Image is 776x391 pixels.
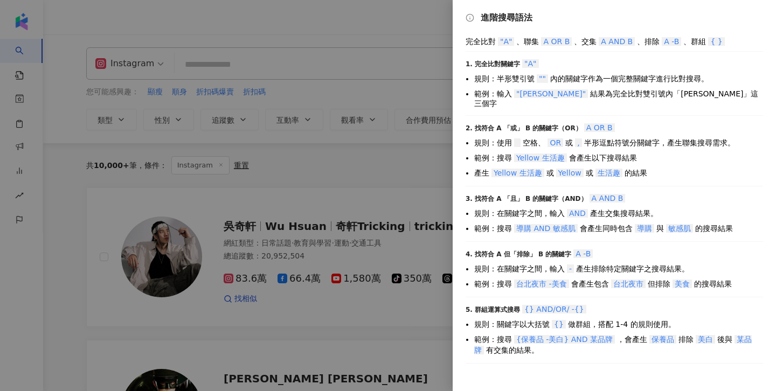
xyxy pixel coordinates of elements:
[673,280,692,288] span: 美食
[567,264,574,273] span: -
[514,335,615,344] span: {保養品 -美白} AND 某品牌
[541,37,572,46] span: A OR B
[590,194,626,203] span: A AND B
[514,280,569,288] span: 台北夜市 -美食
[498,37,514,46] span: "A"
[556,169,584,177] span: Yellow
[474,278,763,289] li: 範例：搜尋 會產生包含 但排除 的搜尋結果
[575,138,581,147] span: ,
[466,304,763,315] div: 5. 群組運算式搜尋
[474,223,763,234] li: 範例：搜尋 會產生同時包含 與 的搜尋結果
[466,248,763,259] div: 4. 找符合 A 但「排除」 B 的關鍵字
[666,224,693,233] span: 敏感肌
[514,224,578,233] span: 導購 AND 敏感肌
[474,167,763,178] li: 產生 或 或 的結果
[537,74,548,83] span: ""
[595,169,622,177] span: 生活趣
[573,249,593,258] span: A -B
[474,152,763,163] li: 範例：搜尋 會產生以下搜尋結果
[474,208,763,219] li: 規則：在關鍵字之間，輸入 產生交集搜尋結果。
[696,335,715,344] span: 美白
[635,224,654,233] span: 導購
[474,334,763,355] li: 範例：搜尋 ，會產生 排除 後與 有交集的結果。
[466,193,763,204] div: 3. 找符合 A 「且」 B 的關鍵字（AND）
[567,209,588,218] span: AND
[522,305,586,313] span: {} AND/OR/ -{}
[466,58,763,69] div: 1. 完全比對關鍵字
[584,123,615,132] span: A OR B
[548,138,563,147] span: OR
[649,335,676,344] span: 保養品
[611,280,646,288] span: 台北夜市
[552,320,566,329] span: {}
[708,37,724,46] span: { }
[474,319,763,330] li: 規則：關鍵字以大括號 做群組，搭配 1-4 的規則使用。
[599,37,635,46] span: A AND B
[466,36,763,47] div: 完全比對 、聯集 、交集 、排除 、群組
[474,263,763,274] li: 規則：在關鍵字之間，輸入 產生排除特定關鍵字之搜尋結果。
[514,153,567,162] span: Yellow 生活趣
[514,89,588,98] span: "[PERSON_NAME]"
[662,37,681,46] span: A -B
[474,137,763,148] li: 規則：使用 空格、 或 半形逗點符號分關鍵字，產生聯集搜尋需求。
[466,13,763,23] div: 進階搜尋語法
[491,169,544,177] span: Yellow 生活趣
[474,73,763,84] li: 規則：半形雙引號 內的關鍵字作為一個完整關鍵字進行比對搜尋。
[522,59,538,68] span: "A"
[474,88,763,108] li: 範例：輸入 結果為完全比對雙引號內「[PERSON_NAME]」這三個字
[466,122,763,133] div: 2. 找符合 A 「或」 B 的關鍵字（OR）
